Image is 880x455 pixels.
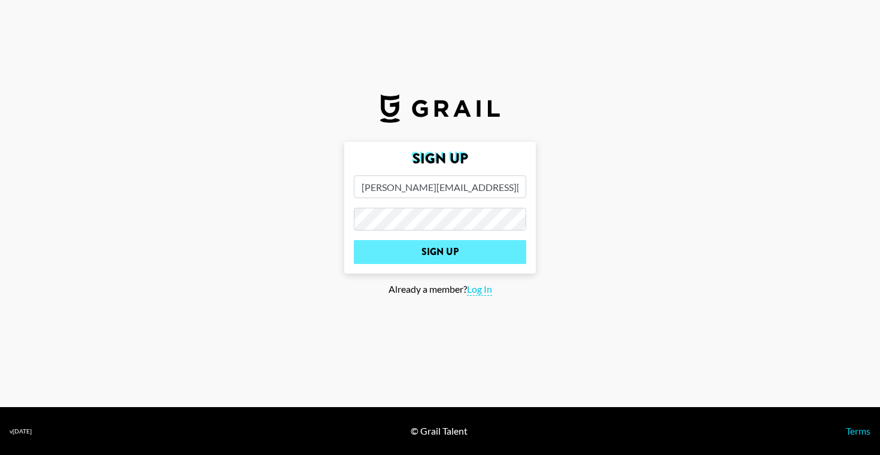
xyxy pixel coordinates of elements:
a: Terms [846,425,870,436]
div: Already a member? [10,283,870,296]
input: Sign Up [354,240,526,264]
input: Email [354,175,526,198]
h2: Sign Up [354,151,526,166]
div: v [DATE] [10,427,32,435]
span: Log In [467,283,492,296]
img: Grail Talent Logo [380,94,500,123]
div: © Grail Talent [411,425,468,437]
